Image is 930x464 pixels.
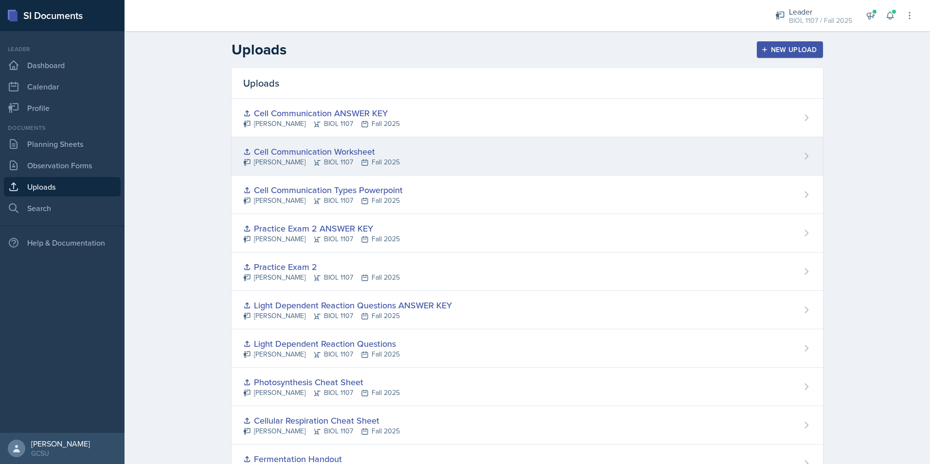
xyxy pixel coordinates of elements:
[243,337,400,350] div: Light Dependent Reaction Questions
[232,368,823,406] a: Photosynthesis Cheat Sheet [PERSON_NAME]BIOL 1107Fall 2025
[243,196,403,206] div: [PERSON_NAME] BIOL 1107 Fall 2025
[243,375,400,389] div: Photosynthesis Cheat Sheet
[4,177,121,196] a: Uploads
[232,214,823,252] a: Practice Exam 2 ANSWER KEY [PERSON_NAME]BIOL 1107Fall 2025
[232,252,823,291] a: Practice Exam 2 [PERSON_NAME]BIOL 1107Fall 2025
[4,134,121,154] a: Planning Sheets
[243,234,400,244] div: [PERSON_NAME] BIOL 1107 Fall 2025
[232,68,823,99] div: Uploads
[243,119,400,129] div: [PERSON_NAME] BIOL 1107 Fall 2025
[31,439,90,448] div: [PERSON_NAME]
[243,272,400,283] div: [PERSON_NAME] BIOL 1107 Fall 2025
[232,99,823,137] a: Cell Communication ANSWER KEY [PERSON_NAME]BIOL 1107Fall 2025
[4,124,121,132] div: Documents
[232,137,823,176] a: Cell Communication Worksheet [PERSON_NAME]BIOL 1107Fall 2025
[4,233,121,252] div: Help & Documentation
[243,414,400,427] div: Cellular Respiration Cheat Sheet
[789,6,852,18] div: Leader
[4,45,121,54] div: Leader
[31,448,90,458] div: GCSU
[243,299,452,312] div: Light Dependent Reaction Questions ANSWER KEY
[243,222,400,235] div: Practice Exam 2 ANSWER KEY
[243,311,452,321] div: [PERSON_NAME] BIOL 1107 Fall 2025
[243,349,400,359] div: [PERSON_NAME] BIOL 1107 Fall 2025
[243,107,400,120] div: Cell Communication ANSWER KEY
[232,41,286,58] h2: Uploads
[4,98,121,118] a: Profile
[243,145,400,158] div: Cell Communication Worksheet
[243,260,400,273] div: Practice Exam 2
[763,46,817,54] div: New Upload
[232,329,823,368] a: Light Dependent Reaction Questions [PERSON_NAME]BIOL 1107Fall 2025
[4,55,121,75] a: Dashboard
[4,198,121,218] a: Search
[757,41,823,58] button: New Upload
[232,176,823,214] a: Cell Communication Types Powerpoint [PERSON_NAME]BIOL 1107Fall 2025
[243,157,400,167] div: [PERSON_NAME] BIOL 1107 Fall 2025
[243,183,403,196] div: Cell Communication Types Powerpoint
[232,406,823,445] a: Cellular Respiration Cheat Sheet [PERSON_NAME]BIOL 1107Fall 2025
[243,426,400,436] div: [PERSON_NAME] BIOL 1107 Fall 2025
[789,16,852,26] div: BIOL 1107 / Fall 2025
[243,388,400,398] div: [PERSON_NAME] BIOL 1107 Fall 2025
[4,77,121,96] a: Calendar
[232,291,823,329] a: Light Dependent Reaction Questions ANSWER KEY [PERSON_NAME]BIOL 1107Fall 2025
[4,156,121,175] a: Observation Forms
